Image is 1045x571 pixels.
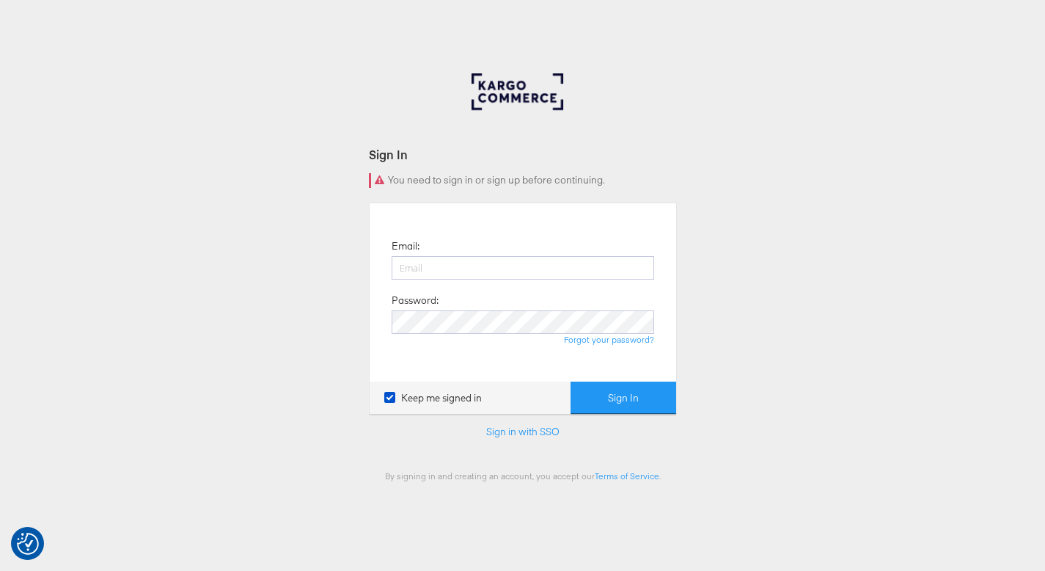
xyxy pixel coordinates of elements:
[595,470,659,481] a: Terms of Service
[564,334,654,345] a: Forgot your password?
[17,533,39,555] img: Revisit consent button
[384,391,482,405] label: Keep me signed in
[486,425,560,438] a: Sign in with SSO
[369,173,677,188] div: You need to sign in or sign up before continuing.
[392,294,439,308] label: Password:
[392,239,419,253] label: Email:
[392,256,654,280] input: Email
[571,382,676,415] button: Sign In
[369,470,677,481] div: By signing in and creating an account, you accept our .
[369,146,677,163] div: Sign In
[17,533,39,555] button: Consent Preferences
